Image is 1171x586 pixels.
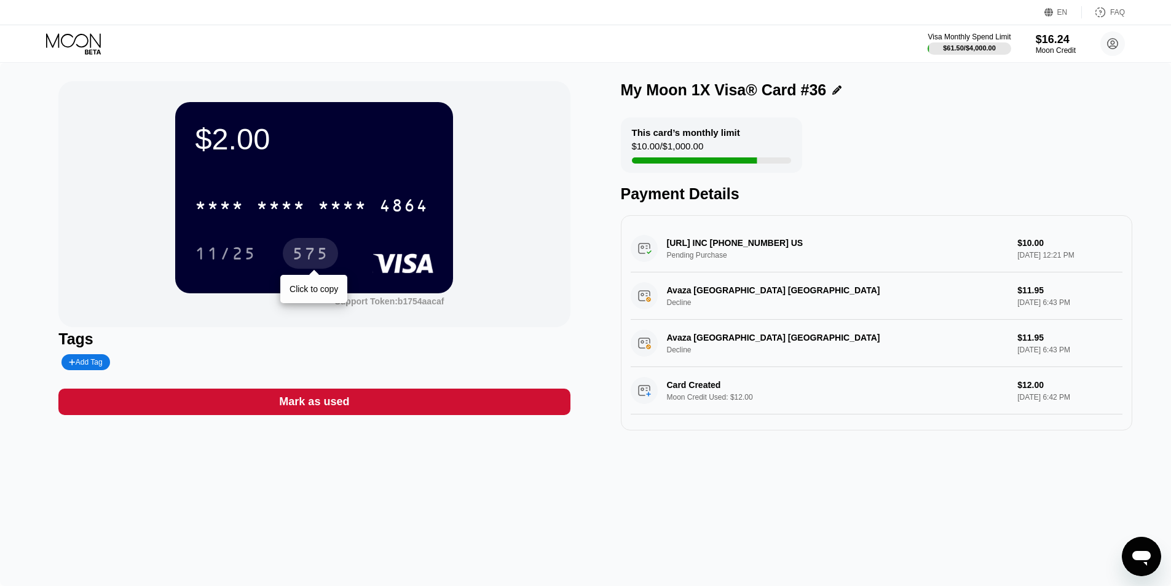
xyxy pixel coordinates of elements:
[1122,537,1161,576] iframe: Button to launch messaging window
[632,127,740,138] div: This card’s monthly limit
[334,296,444,306] div: Support Token: b1754aacaf
[292,245,329,265] div: 575
[379,197,428,217] div: 4864
[1036,46,1076,55] div: Moon Credit
[279,395,349,409] div: Mark as used
[195,122,433,156] div: $2.00
[928,33,1011,41] div: Visa Monthly Spend Limit
[290,284,338,294] div: Click to copy
[58,330,570,348] div: Tags
[621,81,827,99] div: My Moon 1X Visa® Card #36
[1036,33,1076,46] div: $16.24
[621,185,1132,203] div: Payment Details
[1057,8,1068,17] div: EN
[186,238,266,269] div: 11/25
[58,389,570,415] div: Mark as used
[334,296,444,306] div: Support Token:b1754aacaf
[195,245,256,265] div: 11/25
[632,141,704,157] div: $10.00 / $1,000.00
[1036,33,1076,55] div: $16.24Moon Credit
[1044,6,1082,18] div: EN
[928,33,1011,55] div: Visa Monthly Spend Limit$61.50/$4,000.00
[283,238,338,269] div: 575
[1110,8,1125,17] div: FAQ
[61,354,109,370] div: Add Tag
[943,44,996,52] div: $61.50 / $4,000.00
[69,358,102,366] div: Add Tag
[1082,6,1125,18] div: FAQ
